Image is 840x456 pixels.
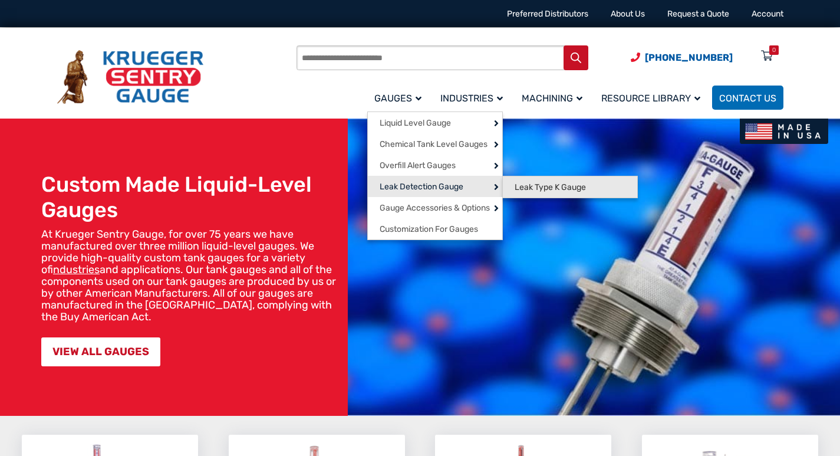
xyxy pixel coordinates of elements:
[57,50,203,104] img: Krueger Sentry Gauge
[380,182,463,192] span: Leak Detection Gauge
[380,203,490,214] span: Gauge Accessories & Options
[772,45,776,55] div: 0
[515,182,586,193] span: Leak Type K Gauge
[522,93,582,104] span: Machining
[601,93,700,104] span: Resource Library
[380,118,451,129] span: Liquid Level Gauge
[631,50,733,65] a: Phone Number (920) 434-8860
[719,93,776,104] span: Contact Us
[368,176,502,197] a: Leak Detection Gauge
[41,228,342,323] p: At Krueger Sentry Gauge, for over 75 years we have manufactured over three million liquid-level g...
[752,9,783,19] a: Account
[515,84,594,111] a: Machining
[503,176,637,198] a: Leak Type K Gauge
[380,139,487,150] span: Chemical Tank Level Gauges
[41,337,160,366] a: VIEW ALL GAUGES
[368,133,502,155] a: Chemical Tank Level Gauges
[368,197,502,218] a: Gauge Accessories & Options
[367,84,433,111] a: Gauges
[507,9,588,19] a: Preferred Distributors
[667,9,729,19] a: Request a Quote
[594,84,712,111] a: Resource Library
[368,112,502,133] a: Liquid Level Gauge
[368,155,502,176] a: Overfill Alert Gauges
[41,172,342,222] h1: Custom Made Liquid-Level Gauges
[645,52,733,63] span: [PHONE_NUMBER]
[740,119,828,144] img: Made In USA
[348,119,840,416] img: bg_hero_bannerksentry
[712,86,783,110] a: Contact Us
[440,93,503,104] span: Industries
[611,9,645,19] a: About Us
[53,263,100,276] a: industries
[380,160,456,171] span: Overfill Alert Gauges
[380,224,478,235] span: Customization For Gauges
[433,84,515,111] a: Industries
[368,218,502,240] a: Customization For Gauges
[374,93,421,104] span: Gauges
